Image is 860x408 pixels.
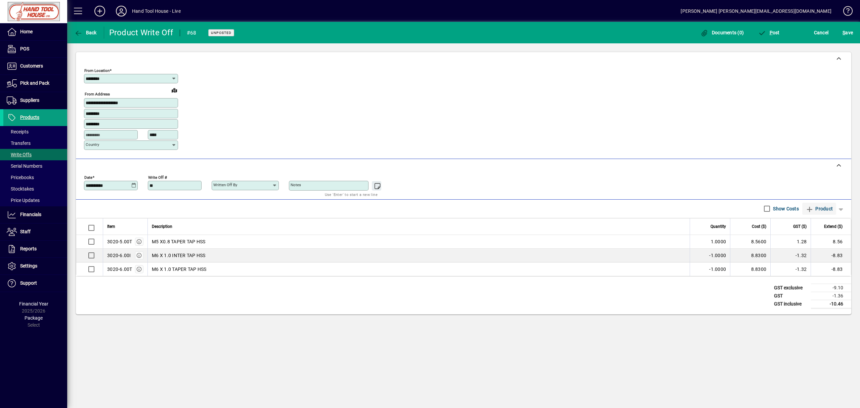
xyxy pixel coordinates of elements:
[752,223,766,230] span: Cost ($)
[770,30,773,35] span: P
[811,300,851,308] td: -10.46
[20,263,37,269] span: Settings
[771,284,811,292] td: GST exclusive
[20,46,29,51] span: POS
[711,223,726,230] span: Quantity
[107,223,115,230] span: Item
[132,6,181,16] div: Hand Tool House - Live
[3,92,67,109] a: Suppliers
[3,258,67,275] a: Settings
[843,30,845,35] span: S
[770,235,811,249] td: 1.28
[3,75,67,92] a: Pick and Pack
[3,206,67,223] a: Financials
[19,301,48,307] span: Financial Year
[793,223,807,230] span: GST ($)
[700,30,744,35] span: Documents (0)
[89,5,111,17] button: Add
[20,246,37,251] span: Reports
[3,172,67,183] a: Pricebooks
[3,241,67,257] a: Reports
[3,149,67,160] a: Write Offs
[811,235,851,249] td: 8.56
[802,203,836,215] button: Product
[7,186,34,192] span: Stocktakes
[690,235,730,249] td: 1.0000
[811,284,851,292] td: -9.10
[824,223,843,230] span: Extend ($)
[325,191,378,198] mat-hint: Use 'Enter' to start a new line
[690,262,730,276] td: -1.0000
[20,229,31,234] span: Staff
[152,223,172,230] span: Description
[811,292,851,300] td: -1.36
[814,27,829,38] span: Cancel
[3,183,67,195] a: Stocktakes
[812,27,830,39] button: Cancel
[3,137,67,149] a: Transfers
[67,27,104,39] app-page-header-button: Back
[3,223,67,240] a: Staff
[843,27,853,38] span: ave
[187,28,197,38] div: #68
[770,249,811,262] td: -1.32
[20,63,43,69] span: Customers
[771,292,811,300] td: GST
[3,275,67,292] a: Support
[109,27,173,38] div: Product Write Off
[772,205,799,212] label: Show Costs
[770,262,811,276] td: -1.32
[841,27,855,39] button: Save
[211,31,231,35] span: Unposted
[758,30,780,35] span: ost
[111,5,132,17] button: Profile
[86,142,99,147] mat-label: Country
[291,182,301,187] mat-label: Notes
[20,80,49,86] span: Pick and Pack
[3,24,67,40] a: Home
[806,203,833,214] span: Product
[7,129,29,134] span: Receipts
[730,249,770,262] td: 8.8300
[107,238,132,245] div: 3020-5.00T
[7,175,34,180] span: Pricebooks
[690,249,730,262] td: -1.0000
[25,315,43,321] span: Package
[213,182,237,187] mat-label: Written off by
[7,198,40,203] span: Price Updates
[84,68,110,73] mat-label: From location
[811,249,851,262] td: -8.83
[169,85,180,95] a: View on map
[7,140,31,146] span: Transfers
[756,27,781,39] button: Post
[84,175,92,179] mat-label: Date
[147,249,690,262] td: M6 X 1.0 INTER TAP HSS
[148,175,167,179] mat-label: Write Off #
[771,300,811,308] td: GST inclusive
[20,97,39,103] span: Suppliers
[3,126,67,137] a: Receipts
[3,195,67,206] a: Price Updates
[3,160,67,172] a: Serial Numbers
[7,163,42,169] span: Serial Numbers
[20,280,37,286] span: Support
[147,262,690,276] td: M6 X 1.0 TAPER TAP HSS
[681,6,831,16] div: [PERSON_NAME] [PERSON_NAME][EMAIL_ADDRESS][DOMAIN_NAME]
[730,262,770,276] td: 8.8300
[3,58,67,75] a: Customers
[107,266,132,273] div: 3020-6.00T
[838,1,852,23] a: Knowledge Base
[7,152,32,157] span: Write Offs
[698,27,745,39] button: Documents (0)
[20,115,39,120] span: Products
[20,29,33,34] span: Home
[73,27,98,39] button: Back
[147,235,690,249] td: M5 X0.8 TAPER TAP HSS
[811,262,851,276] td: -8.83
[20,212,41,217] span: Financials
[74,30,97,35] span: Back
[3,41,67,57] a: POS
[107,252,131,259] div: 3020-6.00I
[730,235,770,249] td: 8.5600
